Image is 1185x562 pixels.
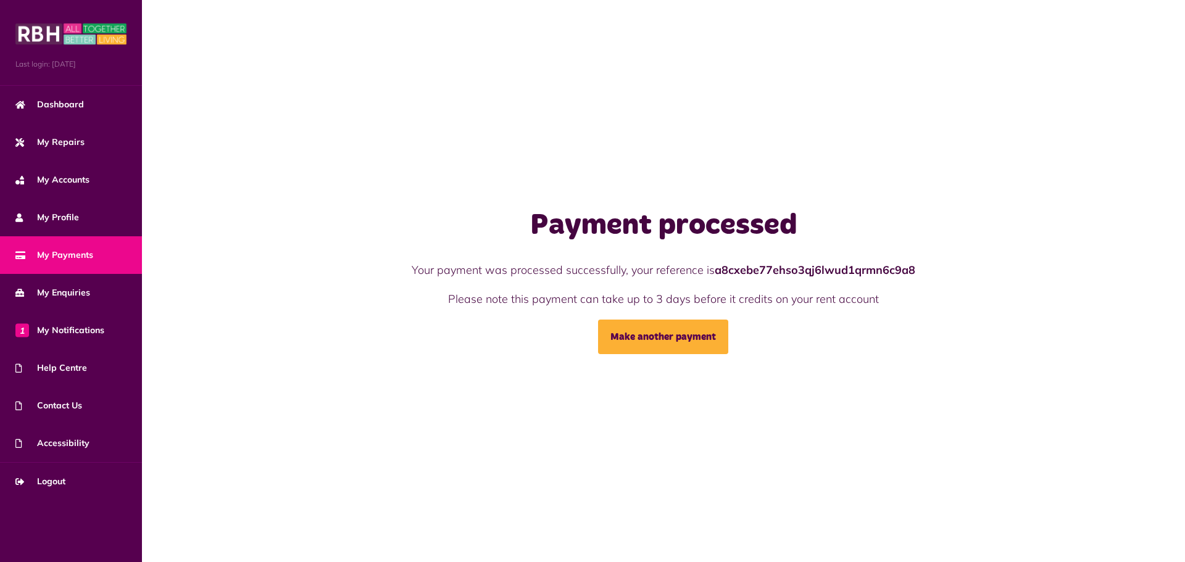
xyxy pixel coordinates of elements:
span: My Payments [15,249,93,262]
strong: a8cxebe77ehso3qj6lwud1qrmn6c9a8 [715,263,915,277]
span: My Enquiries [15,286,90,299]
span: Dashboard [15,98,84,111]
a: Make another payment [598,320,728,354]
span: My Accounts [15,173,89,186]
p: Please note this payment can take up to 3 days before it credits on your rent account [317,291,1010,307]
span: Contact Us [15,399,82,412]
span: Last login: [DATE] [15,59,127,70]
h1: Payment processed [317,208,1010,244]
span: My Profile [15,211,79,224]
img: MyRBH [15,22,127,46]
span: My Repairs [15,136,85,149]
span: 1 [15,323,29,337]
span: Logout [15,475,65,488]
p: Your payment was processed successfully, your reference is [317,262,1010,278]
span: Accessibility [15,437,89,450]
span: My Notifications [15,324,104,337]
span: Help Centre [15,362,87,374]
